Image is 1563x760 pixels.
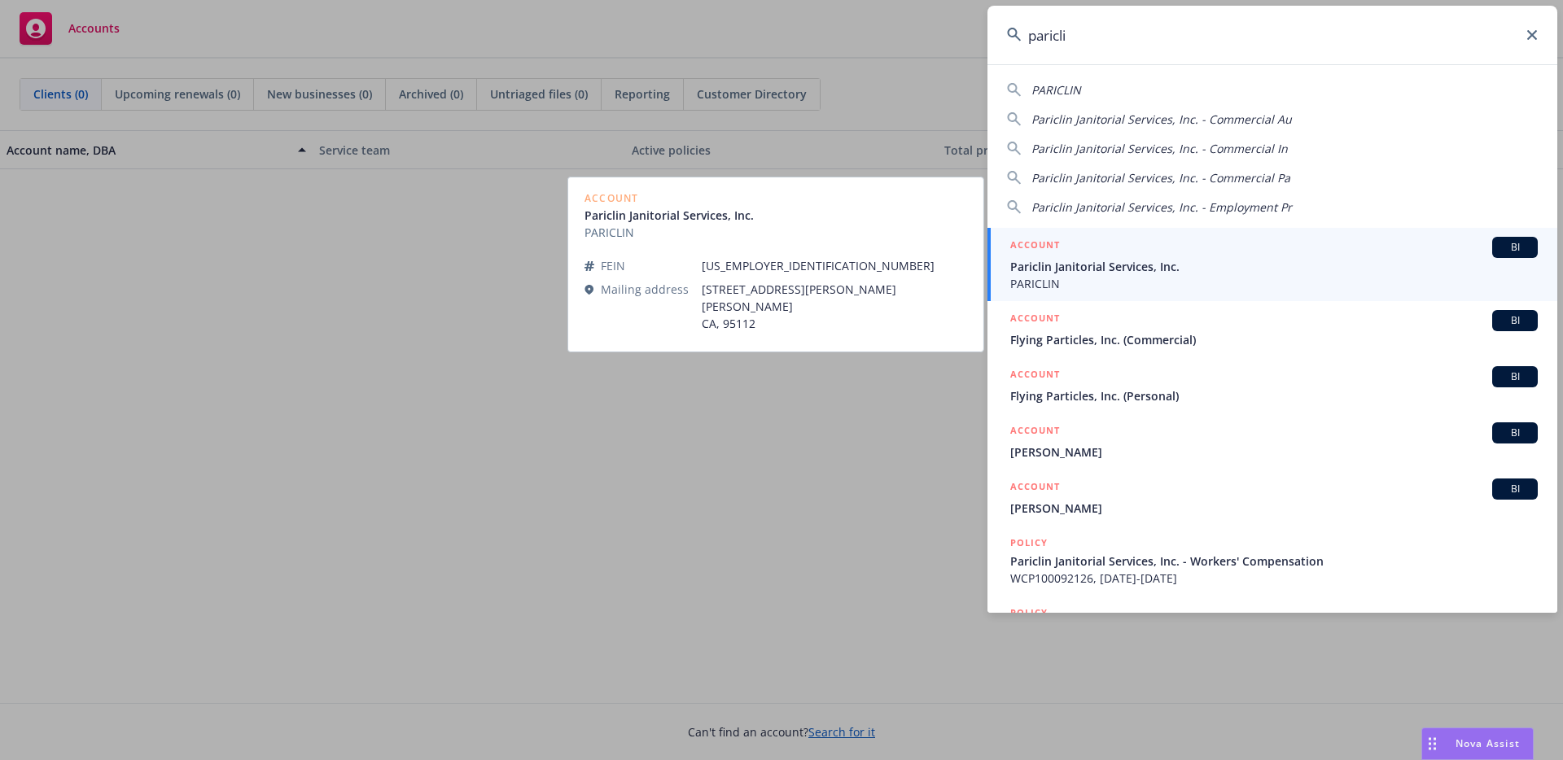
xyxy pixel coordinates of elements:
input: Search... [987,6,1557,64]
span: Pariclin Janitorial Services, Inc. - Workers' Compensation [1010,553,1538,570]
span: [PERSON_NAME] [1010,443,1538,461]
h5: ACCOUNT [1010,422,1060,442]
span: PARICLIN [1031,82,1081,98]
a: ACCOUNTBIPariclin Janitorial Services, Inc.PARICLIN [987,228,1557,301]
span: BI [1499,313,1531,328]
a: POLICY [987,596,1557,666]
h5: ACCOUNT [1010,366,1060,386]
h5: ACCOUNT [1010,310,1060,330]
span: PARICLIN [1010,275,1538,292]
span: Pariclin Janitorial Services, Inc. - Employment Pr [1031,199,1292,215]
span: Nova Assist [1456,736,1520,750]
h5: ACCOUNT [1010,237,1060,256]
span: Flying Particles, Inc. (Personal) [1010,387,1538,404]
span: BI [1499,240,1531,255]
span: Flying Particles, Inc. (Commercial) [1010,331,1538,348]
span: BI [1499,426,1531,440]
a: ACCOUNTBI[PERSON_NAME] [987,413,1557,470]
a: ACCOUNTBI[PERSON_NAME] [987,470,1557,526]
a: POLICYPariclin Janitorial Services, Inc. - Workers' CompensationWCP100092126, [DATE]-[DATE] [987,526,1557,596]
span: Pariclin Janitorial Services, Inc. - Commercial Au [1031,111,1292,127]
a: ACCOUNTBIFlying Particles, Inc. (Commercial) [987,301,1557,357]
span: [PERSON_NAME] [1010,500,1538,517]
span: Pariclin Janitorial Services, Inc. - Commercial In [1031,141,1288,156]
span: Pariclin Janitorial Services, Inc. [1010,258,1538,275]
a: ACCOUNTBIFlying Particles, Inc. (Personal) [987,357,1557,413]
button: Nova Assist [1421,727,1534,760]
h5: ACCOUNT [1010,478,1060,498]
span: BI [1499,482,1531,496]
h5: POLICY [1010,535,1048,551]
div: Drag to move [1422,728,1443,759]
span: Pariclin Janitorial Services, Inc. - Commercial Pa [1031,170,1290,186]
span: BI [1499,369,1531,384]
h5: POLICY [1010,605,1048,621]
span: WCP100092126, [DATE]-[DATE] [1010,570,1538,587]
